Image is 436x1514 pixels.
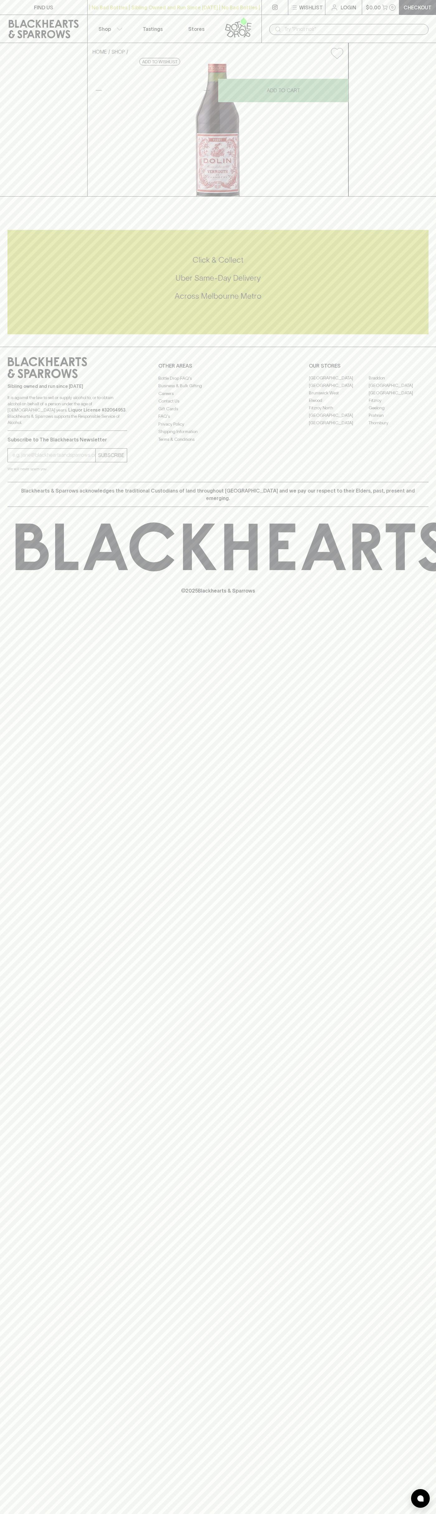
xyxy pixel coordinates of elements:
[299,4,323,11] p: Wishlist
[309,362,429,369] p: OUR STORES
[158,420,278,428] a: Privacy Policy
[267,87,300,94] p: ADD TO CART
[68,407,126,412] strong: Liquor License #32064953
[309,397,369,404] a: Elwood
[7,255,429,265] h5: Click & Collect
[309,389,369,397] a: Brunswick West
[218,79,348,102] button: ADD TO CART
[369,382,429,389] a: [GEOGRAPHIC_DATA]
[188,25,204,33] p: Stores
[158,382,278,390] a: Business & Bulk Gifting
[369,412,429,419] a: Prahran
[328,45,346,61] button: Add to wishlist
[309,419,369,427] a: [GEOGRAPHIC_DATA]
[7,291,429,301] h5: Across Melbourne Metro
[7,383,127,389] p: Sibling owned and run since [DATE]
[369,374,429,382] a: Braddon
[7,230,429,334] div: Call to action block
[88,15,131,43] button: Shop
[158,374,278,382] a: Bottle Drop FAQ's
[366,4,381,11] p: $0.00
[12,487,424,502] p: Blackhearts & Sparrows acknowledges the traditional Custodians of land throughout [GEOGRAPHIC_DAT...
[309,382,369,389] a: [GEOGRAPHIC_DATA]
[88,64,348,196] img: 3303.png
[98,25,111,33] p: Shop
[417,1495,424,1502] img: bubble-icon
[158,428,278,436] a: Shipping Information
[309,404,369,412] a: Fitzroy North
[7,394,127,426] p: It is against the law to sell or supply alcohol to, or to obtain alcohol on behalf of a person un...
[404,4,432,11] p: Checkout
[369,389,429,397] a: [GEOGRAPHIC_DATA]
[158,413,278,420] a: FAQ's
[93,49,107,55] a: HOME
[7,436,127,443] p: Subscribe to The Blackhearts Newsletter
[143,25,163,33] p: Tastings
[7,466,127,472] p: We will never spam you
[158,436,278,443] a: Terms & Conditions
[112,49,125,55] a: SHOP
[369,404,429,412] a: Geelong
[158,362,278,369] p: OTHER AREAS
[98,451,124,459] p: SUBSCRIBE
[158,390,278,397] a: Careers
[7,273,429,283] h5: Uber Same-Day Delivery
[369,419,429,427] a: Thornbury
[139,58,180,65] button: Add to wishlist
[34,4,53,11] p: FIND US
[369,397,429,404] a: Fitzroy
[158,405,278,412] a: Gift Cards
[96,449,127,462] button: SUBSCRIBE
[309,412,369,419] a: [GEOGRAPHIC_DATA]
[158,398,278,405] a: Contact Us
[12,450,95,460] input: e.g. jane@blackheartsandsparrows.com.au
[341,4,356,11] p: Login
[175,15,218,43] a: Stores
[391,6,394,9] p: 0
[131,15,175,43] a: Tastings
[309,374,369,382] a: [GEOGRAPHIC_DATA]
[284,24,424,34] input: Try "Pinot noir"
